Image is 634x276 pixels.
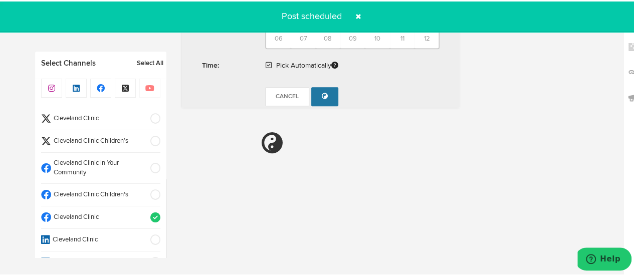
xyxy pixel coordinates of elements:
button: 11 [390,28,414,47]
span: 10 [374,34,380,41]
span: Cleveland Clinic [50,234,144,243]
span: 07 [299,34,307,41]
label: Pick Automatically [276,55,338,73]
span: Cleveland Clinic in Your Community [51,157,144,176]
span: 11 [400,34,404,41]
span: Cleveland Clinic [51,211,144,221]
button: 09 [340,28,365,47]
a: Select All [137,57,163,67]
span: 09 [349,34,357,41]
b: Time: [202,61,219,68]
span: Cleveland Clinic Children's [51,189,144,198]
iframe: Opens a widget where you can find more information [577,246,631,271]
span: Cleveland Clinic [51,113,144,122]
span: 08 [324,34,332,41]
button: 08 [316,28,340,47]
button: 07 [291,28,315,47]
span: 06 [274,34,282,41]
span: 12 [424,34,430,41]
button: 06 [266,28,291,47]
span: Post scheduled [276,11,348,20]
button: 12 [414,28,439,47]
button: 10 [365,28,389,47]
a: Select Channels [35,57,131,67]
span: Cleveland Clinic Children’s [51,135,144,145]
a: Cancel [265,86,309,105]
